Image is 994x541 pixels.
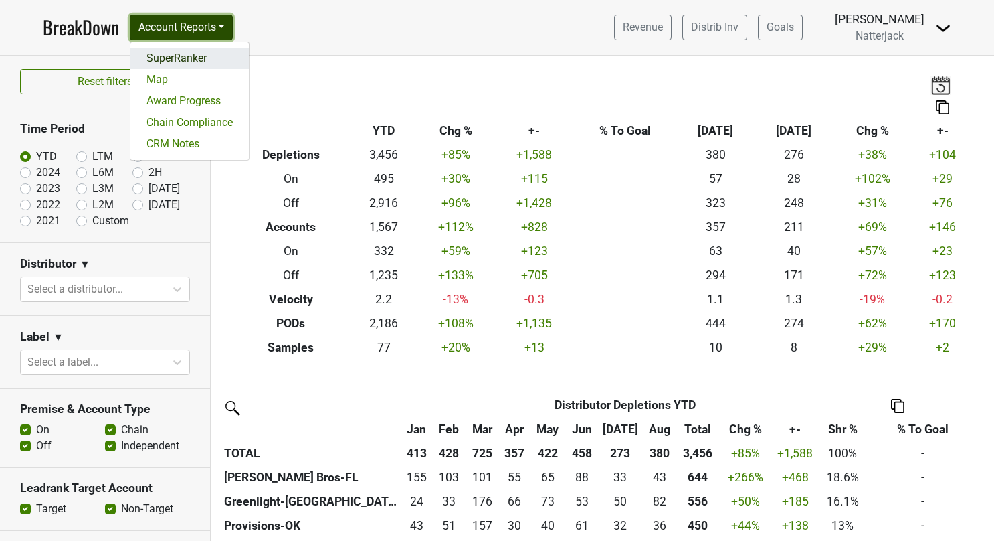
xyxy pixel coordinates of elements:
th: +-: activate to sort column ascending [773,417,817,441]
td: -13 % [417,287,495,311]
td: 49.51 [597,489,642,514]
th: Apr: activate to sort column ascending [499,417,529,441]
label: [DATE] [148,181,180,197]
td: 2,916 [351,191,416,216]
th: 428 [433,441,466,465]
th: Mar: activate to sort column ascending [466,417,500,441]
div: 43 [403,517,429,534]
div: [PERSON_NAME] [835,11,924,28]
td: - [868,465,978,489]
img: Dropdown Menu [935,20,951,36]
h3: Time Period [20,122,190,136]
td: +146 [912,216,974,240]
a: Goals [758,15,803,40]
th: [PERSON_NAME] Bros-FL [221,465,400,489]
td: 66.48 [499,489,529,514]
td: 52.51 [566,489,598,514]
th: TOTAL [221,441,400,465]
th: Provisions-OK [221,514,400,538]
td: 175.85 [466,489,500,514]
th: Distributor Depletions YTD [433,393,817,417]
th: Depletions [231,143,351,167]
td: 28 [755,167,833,191]
td: +123 [912,263,974,287]
td: - [868,514,978,538]
div: 40 [533,517,563,534]
a: Revenue [614,15,672,40]
a: Distrib Inv [682,15,747,40]
label: Custom [92,213,129,229]
td: - [868,489,978,514]
td: 33.2 [597,465,642,489]
th: 458 [566,441,598,465]
td: +50 % [718,489,773,514]
div: 24 [403,493,429,510]
th: [DATE] [755,119,833,143]
label: 2024 [36,165,60,181]
div: 32 [601,517,639,534]
td: 357 [676,216,755,240]
td: 60.81 [566,514,598,538]
td: 18.6% [817,465,867,489]
td: 55.25 [499,465,529,489]
td: -19 % [833,287,911,311]
th: Chg % [833,119,911,143]
th: 273 [597,441,642,465]
td: 13% [817,514,867,538]
div: 101 [468,469,496,486]
td: +96 % [417,191,495,216]
button: Reset filters [20,69,190,94]
a: Map [130,69,249,90]
th: 3,456 [676,441,718,465]
h3: Leadrank Target Account [20,481,190,495]
td: +85 % [417,143,495,167]
a: CRM Notes [130,133,249,155]
th: Velocity [231,287,351,311]
td: 42.58 [643,465,677,489]
th: Aug: activate to sort column ascending [643,417,677,441]
td: +30 % [417,167,495,191]
div: Account Reports [130,42,250,161]
div: 50 [601,493,639,510]
th: 380 [643,441,677,465]
th: Chg % [417,119,495,143]
span: ▼ [80,256,90,273]
div: 36 [645,517,673,534]
th: Jul: activate to sort column ascending [597,417,642,441]
td: +69 % [833,216,911,240]
th: +- [912,119,974,143]
label: 2023 [36,181,60,197]
div: +138 [776,517,815,534]
th: 413 [400,441,433,465]
a: Award Progress [130,90,249,112]
label: Off [36,438,52,454]
td: +38 % [833,143,911,167]
h3: Premise & Account Type [20,402,190,416]
div: 33 [436,493,462,510]
td: 36.48 [643,514,677,538]
td: 276 [755,143,833,167]
th: 643.970 [676,465,718,489]
td: 1,567 [351,216,416,240]
td: 3,456 [351,143,416,167]
label: L2M [92,197,114,213]
img: filter [221,396,242,418]
td: +13 [495,335,573,360]
th: % To Goal [573,119,676,143]
th: Jun: activate to sort column ascending [566,417,598,441]
a: Chain Compliance [130,112,249,133]
label: [DATE] [148,197,180,213]
td: +108 % [417,311,495,335]
th: On [231,167,351,191]
th: [DATE] [676,119,755,143]
td: 380 [676,143,755,167]
td: 274 [755,311,833,335]
td: +133 % [417,263,495,287]
div: 176 [468,493,496,510]
label: LTM [92,149,113,165]
div: 450 [680,517,715,534]
td: 39.62 [530,514,566,538]
h3: Label [20,330,49,344]
label: Target [36,501,66,517]
div: +185 [776,493,815,510]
